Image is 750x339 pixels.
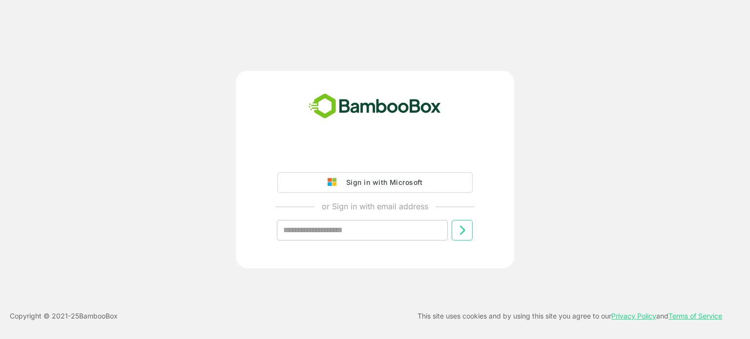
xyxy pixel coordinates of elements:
[611,312,656,320] a: Privacy Policy
[417,310,722,322] p: This site uses cookies and by using this site you agree to our and
[322,200,428,212] p: or Sign in with email address
[328,178,341,187] img: google
[272,145,478,166] iframe: Sign in with Google Button
[668,312,722,320] a: Terms of Service
[277,172,473,193] button: Sign in with Microsoft
[303,90,446,122] img: bamboobox
[10,310,118,322] p: Copyright © 2021- 25 BambooBox
[341,176,422,189] div: Sign in with Microsoft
